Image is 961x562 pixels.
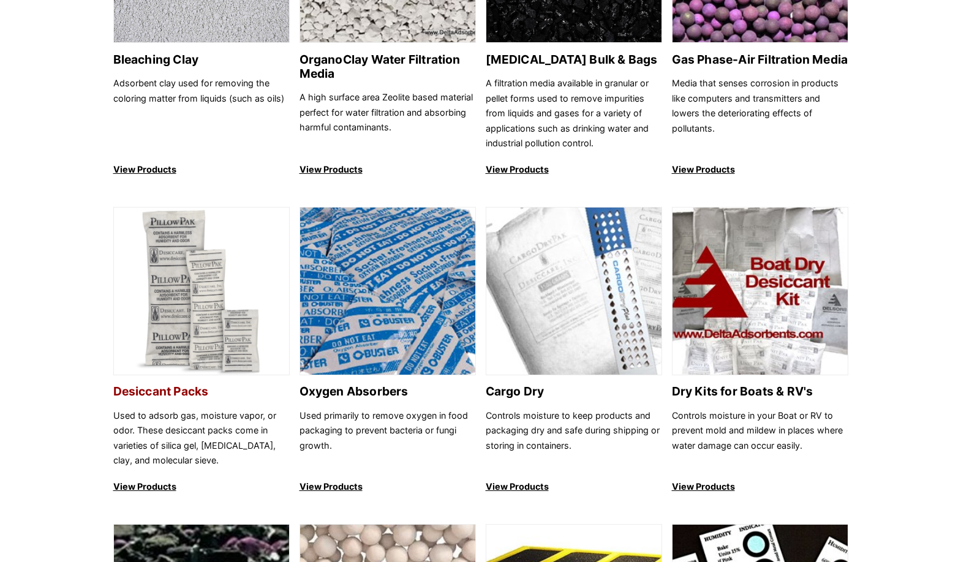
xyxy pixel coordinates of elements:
[113,207,290,495] a: Desiccant Packs Desiccant Packs Used to adsorb gas, moisture vapor, or odor. These desiccant pack...
[486,162,662,177] p: View Products
[113,384,290,399] h2: Desiccant Packs
[486,208,661,376] img: Cargo Dry
[113,408,290,468] p: Used to adsorb gas, moisture vapor, or odor. These desiccant packs come in varieties of silica ge...
[486,384,662,399] h2: Cargo Dry
[300,207,476,495] a: Oxygen Absorbers Oxygen Absorbers Used primarily to remove oxygen in food packaging to prevent ba...
[113,53,290,67] h2: Bleaching Clay
[672,207,848,495] a: Dry Kits for Boats & RV's Dry Kits for Boats & RV's Controls moisture in your Boat or RV to preve...
[673,208,848,376] img: Dry Kits for Boats & RV's
[486,408,662,468] p: Controls moisture to keep products and packaging dry and safe during shipping or storing in conta...
[300,162,476,177] p: View Products
[672,408,848,468] p: Controls moisture in your Boat or RV to prevent mold and mildew in places where water damage can ...
[672,479,848,494] p: View Products
[486,207,662,495] a: Cargo Dry Cargo Dry Controls moisture to keep products and packaging dry and safe during shipping...
[486,479,662,494] p: View Products
[113,76,290,151] p: Adsorbent clay used for removing the coloring matter from liquids (such as oils)
[486,76,662,151] p: A filtration media available in granular or pellet forms used to remove impurities from liquids a...
[672,384,848,399] h2: Dry Kits for Boats & RV's
[486,53,662,67] h2: [MEDICAL_DATA] Bulk & Bags
[113,162,290,177] p: View Products
[300,53,476,81] h2: OrganoClay Water Filtration Media
[113,479,290,494] p: View Products
[114,208,289,376] img: Desiccant Packs
[300,479,476,494] p: View Products
[672,162,848,177] p: View Products
[300,208,475,376] img: Oxygen Absorbers
[300,90,476,151] p: A high surface area Zeolite based material perfect for water filtration and absorbing harmful con...
[672,76,848,151] p: Media that senses corrosion in products like computers and transmitters and lowers the deteriorat...
[300,408,476,468] p: Used primarily to remove oxygen in food packaging to prevent bacteria or fungi growth.
[672,53,848,67] h2: Gas Phase-Air Filtration Media
[300,384,476,399] h2: Oxygen Absorbers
